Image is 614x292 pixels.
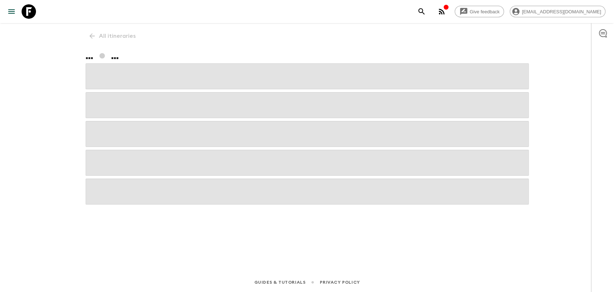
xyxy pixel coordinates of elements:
button: menu [4,4,19,19]
button: search adventures [414,4,429,19]
a: Give feedback [455,6,504,17]
div: [EMAIL_ADDRESS][DOMAIN_NAME] [510,6,605,17]
a: Privacy Policy [320,278,360,286]
h1: ... ... [86,49,529,63]
span: [EMAIL_ADDRESS][DOMAIN_NAME] [518,9,605,14]
a: Guides & Tutorials [254,278,305,286]
span: Give feedback [466,9,504,14]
